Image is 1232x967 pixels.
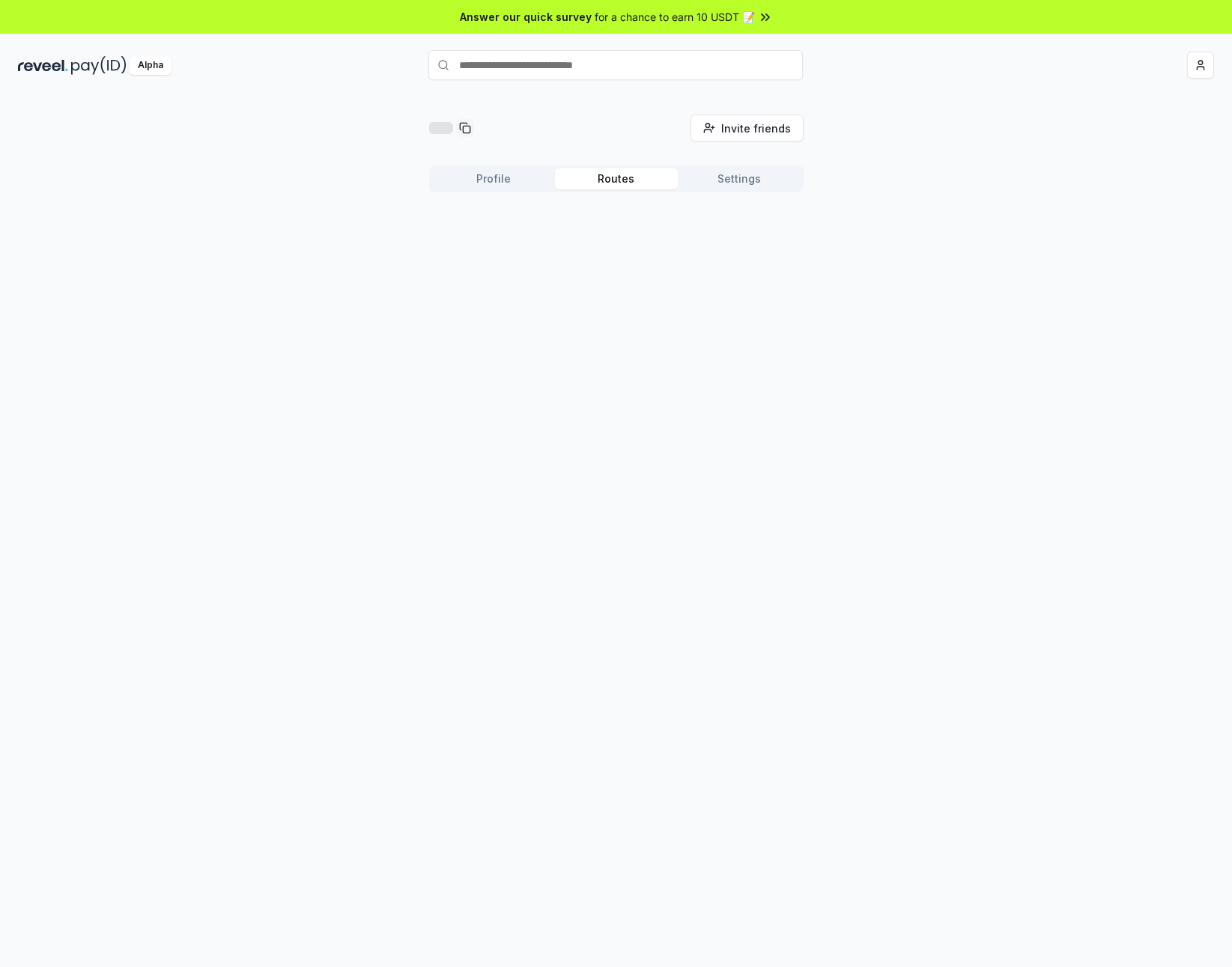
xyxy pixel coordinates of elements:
[460,9,592,25] span: Answer our quick survey
[18,56,68,75] img: reveel_dark
[432,168,555,189] button: Profile
[595,9,755,25] span: for a chance to earn 10 USDT 📝
[678,168,801,189] button: Settings
[691,115,804,141] button: Invite friends
[555,168,678,189] button: Routes
[71,56,127,75] img: pay_id
[130,56,172,75] div: Alpha
[721,121,791,136] span: Invite friends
